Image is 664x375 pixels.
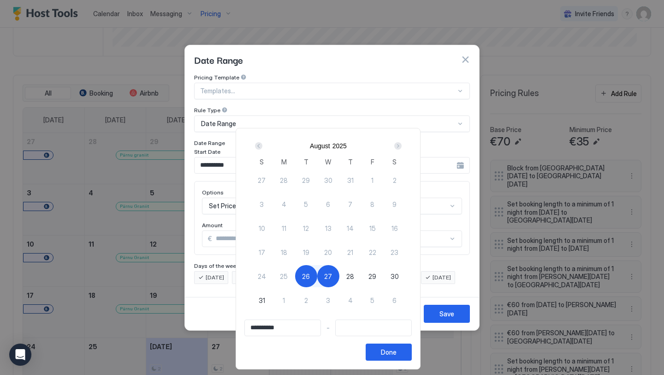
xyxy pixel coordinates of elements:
span: 29 [368,272,376,281]
span: 1 [371,175,373,185]
span: 16 [391,224,398,233]
span: S [260,157,264,167]
span: 3 [326,296,330,305]
div: Done [381,347,397,357]
button: 1 [273,289,295,311]
button: 30 [317,169,339,191]
button: 6 [384,289,406,311]
span: T [348,157,353,167]
span: 26 [302,272,310,281]
button: 3 [317,289,339,311]
button: 7 [339,193,362,215]
div: Open Intercom Messenger [9,344,31,366]
button: August [310,142,330,150]
button: 5 [295,193,317,215]
span: M [281,157,287,167]
button: 2 [295,289,317,311]
span: 21 [347,248,353,257]
button: 29 [295,169,317,191]
span: 30 [324,175,332,185]
span: 18 [281,248,287,257]
button: 30 [384,265,406,287]
span: 17 [259,248,265,257]
button: 18 [273,241,295,263]
button: 9 [384,193,406,215]
span: 6 [392,296,397,305]
input: Input Field [245,320,320,336]
button: 28 [339,265,362,287]
span: S [392,157,397,167]
button: 27 [317,265,339,287]
input: Input Field [336,320,411,336]
button: 1 [362,169,384,191]
span: 5 [304,200,308,209]
button: 23 [384,241,406,263]
button: 4 [273,193,295,215]
button: 17 [251,241,273,263]
span: 20 [324,248,332,257]
button: 12 [295,217,317,239]
button: 20 [317,241,339,263]
button: 24 [251,265,273,287]
span: 7 [348,200,352,209]
button: 15 [362,217,384,239]
span: 3 [260,200,264,209]
button: 28 [273,169,295,191]
span: 10 [259,224,265,233]
span: 14 [347,224,354,233]
span: 2 [304,296,308,305]
span: 28 [346,272,354,281]
button: 22 [362,241,384,263]
button: Next [391,140,403,151]
span: 4 [348,296,353,305]
button: 19 [295,241,317,263]
button: Prev [253,140,266,151]
button: Done [366,344,412,361]
button: 13 [317,217,339,239]
span: 19 [303,248,309,257]
button: 2025 [332,142,347,150]
button: 29 [362,265,384,287]
span: 31 [347,175,354,185]
button: 11 [273,217,295,239]
span: 2 [393,175,397,185]
button: 5 [362,289,384,311]
span: 15 [369,224,376,233]
button: 8 [362,193,384,215]
span: F [371,157,374,167]
span: W [325,157,331,167]
span: 28 [280,175,288,185]
button: 16 [384,217,406,239]
span: 30 [391,272,399,281]
button: 4 [339,289,362,311]
span: 11 [282,224,286,233]
span: 13 [325,224,332,233]
span: 9 [392,200,397,209]
button: 14 [339,217,362,239]
button: 6 [317,193,339,215]
span: 23 [391,248,398,257]
button: 31 [251,289,273,311]
span: 31 [259,296,265,305]
span: 6 [326,200,330,209]
button: 26 [295,265,317,287]
button: 31 [339,169,362,191]
span: 27 [258,175,266,185]
button: 2 [384,169,406,191]
button: 3 [251,193,273,215]
button: 27 [251,169,273,191]
span: 24 [258,272,266,281]
button: 10 [251,217,273,239]
span: 1 [283,296,285,305]
button: 21 [339,241,362,263]
span: 27 [324,272,332,281]
span: 4 [282,200,286,209]
button: 25 [273,265,295,287]
span: 25 [280,272,288,281]
span: 8 [370,200,374,209]
span: 22 [369,248,376,257]
span: 12 [303,224,309,233]
span: - [326,324,330,332]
